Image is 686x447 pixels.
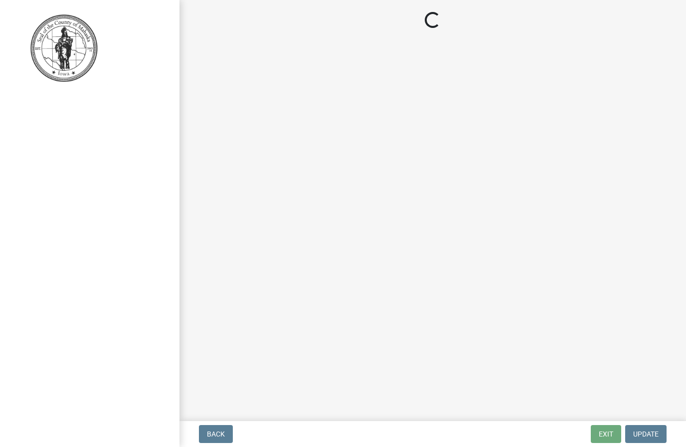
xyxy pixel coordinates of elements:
img: Mahaska County, Iowa [20,10,108,85]
button: Back [199,425,233,443]
button: Exit [591,425,621,443]
button: Update [625,425,667,443]
span: Back [207,430,225,438]
span: Update [633,430,659,438]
